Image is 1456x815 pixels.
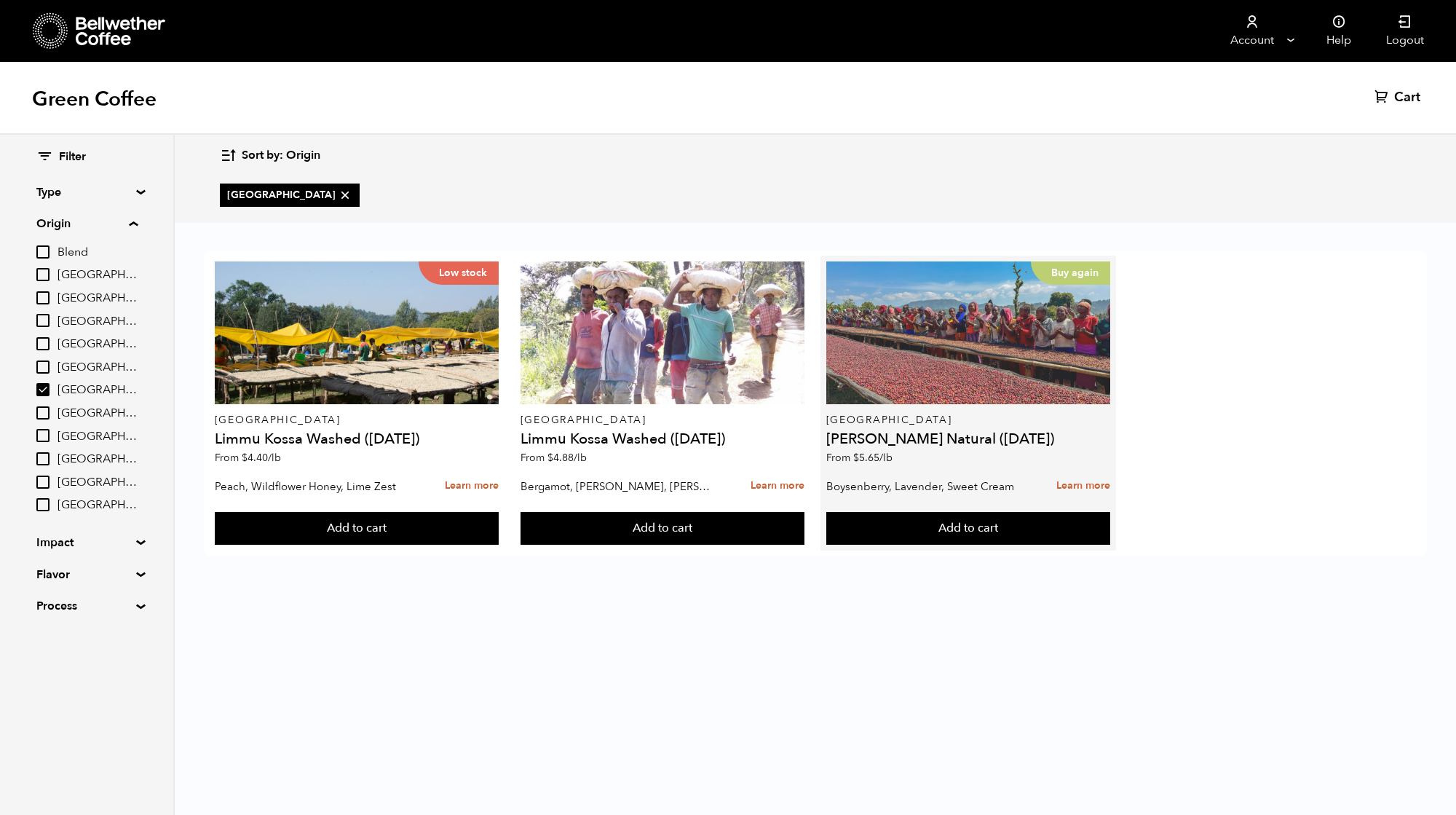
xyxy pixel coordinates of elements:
span: [GEOGRAPHIC_DATA] [58,475,138,491]
summary: Process [36,597,137,615]
span: [GEOGRAPHIC_DATA] [58,267,138,283]
a: Low stock [215,261,499,404]
p: [GEOGRAPHIC_DATA] [521,415,805,425]
button: Add to cart [826,512,1111,546]
summary: Flavor [36,566,137,583]
span: [GEOGRAPHIC_DATA] [58,360,138,376]
input: [GEOGRAPHIC_DATA] [36,406,50,420]
summary: Impact [36,534,137,551]
button: Add to cart [215,512,499,546]
span: Filter [59,149,86,165]
a: Buy again [826,261,1111,404]
input: [GEOGRAPHIC_DATA] [36,476,50,489]
input: [GEOGRAPHIC_DATA] [36,291,50,304]
p: Low stock [419,261,499,285]
span: [GEOGRAPHIC_DATA] [58,497,138,513]
summary: Origin [36,215,138,232]
span: From [826,451,893,465]
p: Boysenberry, Lavender, Sweet Cream [826,476,1020,497]
input: [GEOGRAPHIC_DATA] [36,498,50,511]
h1: Green Coffee [32,86,157,112]
span: From [521,451,587,465]
span: Sort by: Origin [242,148,320,164]
span: $ [547,451,553,465]
p: Bergamot, [PERSON_NAME], [PERSON_NAME] [521,476,714,497]
input: [GEOGRAPHIC_DATA] [36,268,50,281]
a: Learn more [445,471,499,502]
p: [GEOGRAPHIC_DATA] [826,415,1111,425]
input: [GEOGRAPHIC_DATA] [36,383,50,396]
p: Peach, Wildflower Honey, Lime Zest [215,476,408,497]
h4: [PERSON_NAME] Natural ([DATE]) [826,432,1111,446]
span: [GEOGRAPHIC_DATA] [227,188,352,202]
span: $ [853,451,859,465]
span: Blend [58,245,138,261]
p: Buy again [1031,261,1110,285]
span: [GEOGRAPHIC_DATA] [58,291,138,307]
span: [GEOGRAPHIC_DATA] [58,452,138,468]
input: [GEOGRAPHIC_DATA] [36,337,50,350]
h4: Limmu Kossa Washed ([DATE]) [521,432,805,446]
span: /lb [574,451,587,465]
input: [GEOGRAPHIC_DATA] [36,314,50,327]
h4: Limmu Kossa Washed ([DATE]) [215,432,499,446]
span: $ [242,451,248,465]
input: [GEOGRAPHIC_DATA] [36,429,50,442]
span: [GEOGRAPHIC_DATA] [58,406,138,422]
span: From [215,451,281,465]
summary: Type [36,184,137,201]
input: [GEOGRAPHIC_DATA] [36,452,50,465]
span: [GEOGRAPHIC_DATA] [58,314,138,330]
span: [GEOGRAPHIC_DATA] [58,429,138,445]
span: /lb [268,451,281,465]
span: [GEOGRAPHIC_DATA] [58,382,138,398]
span: Cart [1394,89,1420,106]
a: Cart [1374,89,1424,106]
span: [GEOGRAPHIC_DATA] [58,336,138,353]
a: Learn more [1056,471,1110,502]
span: /lb [879,451,893,465]
button: Add to cart [521,512,805,546]
input: Blend [36,245,50,259]
button: Sort by: Origin [220,138,320,173]
bdi: 5.65 [853,451,893,465]
bdi: 4.88 [547,451,587,465]
input: [GEOGRAPHIC_DATA] [36,361,50,374]
bdi: 4.40 [242,451,281,465]
a: Learn more [751,471,804,502]
p: [GEOGRAPHIC_DATA] [215,415,499,425]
